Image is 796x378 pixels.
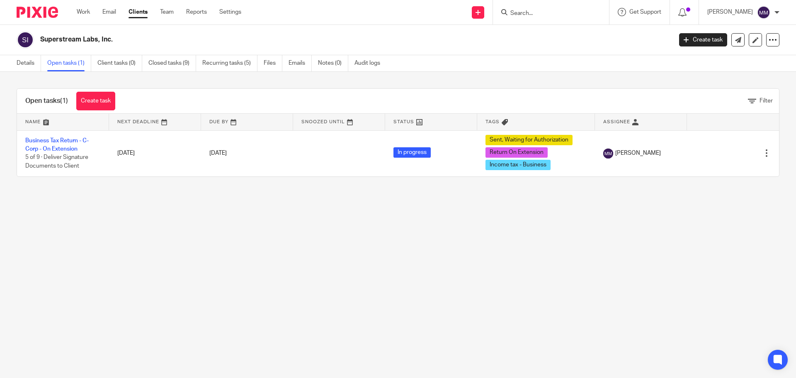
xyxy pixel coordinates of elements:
a: Reports [186,8,207,16]
span: In progress [393,147,431,158]
a: Settings [219,8,241,16]
p: [PERSON_NAME] [707,8,753,16]
span: [PERSON_NAME] [615,149,661,157]
span: Status [393,119,414,124]
span: Filter [760,98,773,104]
a: Notes (0) [318,55,348,71]
span: [DATE] [209,150,227,156]
span: Sent, Waiting for Authorization [485,135,573,145]
td: [DATE] [109,130,201,176]
a: Clients [129,8,148,16]
h1: Open tasks [25,97,68,105]
a: Files [264,55,282,71]
img: Pixie [17,7,58,18]
a: Email [102,8,116,16]
h2: Superstream Labs, Inc. [40,35,541,44]
a: Team [160,8,174,16]
a: Create task [76,92,115,110]
img: svg%3E [757,6,770,19]
a: Details [17,55,41,71]
a: Open tasks (1) [47,55,91,71]
span: Return On Extension [485,147,548,158]
span: Tags [485,119,500,124]
a: Client tasks (0) [97,55,142,71]
span: Snoozed Until [301,119,345,124]
img: svg%3E [17,31,34,49]
a: Work [77,8,90,16]
img: svg%3E [603,149,613,159]
a: Recurring tasks (5) [202,55,257,71]
span: 5 of 9 · Deliver Signature Documents to Client [25,155,88,169]
span: (1) [60,98,68,104]
span: Get Support [629,9,661,15]
a: Business Tax Return - C-Corp - On Extension [25,138,89,152]
input: Search [510,10,584,17]
a: Emails [289,55,312,71]
a: Create task [679,33,727,46]
a: Closed tasks (9) [148,55,196,71]
a: Audit logs [354,55,386,71]
span: Income tax - Business [485,160,551,170]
